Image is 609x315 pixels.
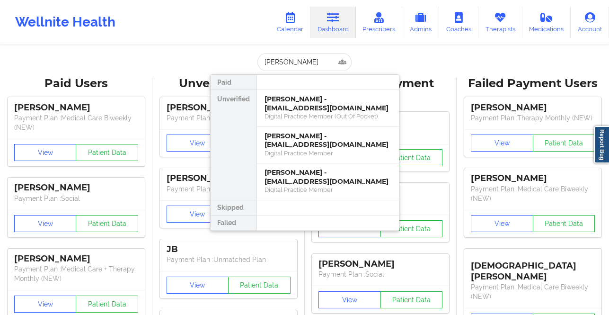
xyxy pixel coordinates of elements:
[471,184,595,203] p: Payment Plan : Medical Care Biweekly (NEW)
[265,168,391,186] div: [PERSON_NAME] - [EMAIL_ADDRESS][DOMAIN_NAME]
[167,244,291,255] div: JB
[463,76,602,91] div: Failed Payment Users
[167,255,291,264] p: Payment Plan : Unmatched Plan
[380,149,443,166] button: Patient Data
[471,215,533,232] button: View
[522,7,571,38] a: Medications
[478,7,522,38] a: Therapists
[76,296,138,313] button: Patient Data
[14,182,138,193] div: [PERSON_NAME]
[439,7,478,38] a: Coaches
[318,270,442,279] p: Payment Plan : Social
[167,102,291,113] div: [PERSON_NAME]
[211,216,256,231] div: Failed
[14,296,77,313] button: View
[14,264,138,283] p: Payment Plan : Medical Care + Therapy Monthly (NEW)
[14,102,138,113] div: [PERSON_NAME]
[167,184,291,194] p: Payment Plan : Unmatched Plan
[14,253,138,264] div: [PERSON_NAME]
[270,7,310,38] a: Calendar
[310,7,356,38] a: Dashboard
[14,194,138,203] p: Payment Plan : Social
[76,144,138,161] button: Patient Data
[7,76,146,91] div: Paid Users
[228,277,291,294] button: Patient Data
[356,7,403,38] a: Prescribers
[594,126,609,163] a: Report Bug
[14,113,138,132] p: Payment Plan : Medical Care Biweekly (NEW)
[471,135,533,152] button: View
[159,76,298,91] div: Unverified Users
[167,113,291,123] p: Payment Plan : Unmatched Plan
[571,7,609,38] a: Account
[380,291,443,308] button: Patient Data
[533,135,595,152] button: Patient Data
[167,173,291,184] div: [PERSON_NAME]
[167,135,229,152] button: View
[471,282,595,301] p: Payment Plan : Medical Care Biweekly (NEW)
[471,253,595,282] div: [DEMOGRAPHIC_DATA][PERSON_NAME]
[265,112,391,120] div: Digital Practice Member (Out Of Pocket)
[471,113,595,123] p: Payment Plan : Therapy Monthly (NEW)
[265,149,391,157] div: Digital Practice Member
[14,215,77,232] button: View
[533,215,595,232] button: Patient Data
[471,102,595,113] div: [PERSON_NAME]
[211,75,256,90] div: Paid
[380,220,443,237] button: Patient Data
[265,95,391,112] div: [PERSON_NAME] - [EMAIL_ADDRESS][DOMAIN_NAME]
[402,7,439,38] a: Admins
[167,206,229,223] button: View
[211,90,256,200] div: Unverified
[265,186,391,194] div: Digital Practice Member
[14,144,77,161] button: View
[471,173,595,184] div: [PERSON_NAME]
[211,200,256,216] div: Skipped
[318,259,442,270] div: [PERSON_NAME]
[265,132,391,149] div: [PERSON_NAME] - [EMAIL_ADDRESS][DOMAIN_NAME]
[76,215,138,232] button: Patient Data
[318,291,381,308] button: View
[167,277,229,294] button: View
